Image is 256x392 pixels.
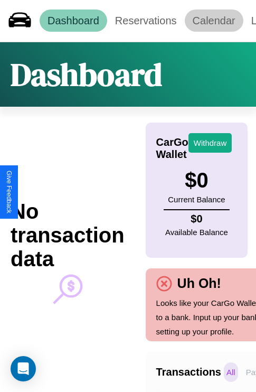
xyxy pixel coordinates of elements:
[5,171,13,213] div: Give Feedback
[168,192,225,207] p: Current Balance
[168,169,225,192] h3: $ 0
[188,133,232,153] button: Withdraw
[11,200,125,271] h2: No transaction data
[11,53,162,96] h1: Dashboard
[165,225,228,239] p: Available Balance
[156,366,221,378] h4: Transactions
[156,136,188,161] h4: CarGo Wallet
[172,276,226,291] h4: Uh Oh!
[107,10,185,32] a: Reservations
[224,362,238,382] p: All
[185,10,243,32] a: Calendar
[11,356,36,381] div: Open Intercom Messenger
[165,213,228,225] h4: $ 0
[40,10,107,32] a: Dashboard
